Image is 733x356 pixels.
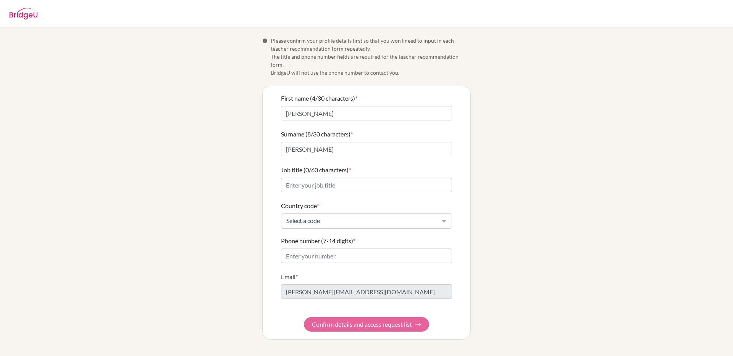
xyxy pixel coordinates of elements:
[262,38,268,43] span: Info
[281,106,452,120] input: Enter your first name
[281,130,353,139] label: Surname (8/30 characters)
[271,37,471,77] span: Please confirm your profile details first so that you won’t need to input in each teacher recomme...
[281,236,355,245] label: Phone number (7-14 digits)
[281,178,452,192] input: Enter your job title
[281,201,319,210] label: Country code
[284,217,436,225] span: Select a code
[281,165,351,175] label: Job title (0/60 characters)
[281,142,452,156] input: Enter your surname
[281,94,357,103] label: First name (4/30 characters)
[281,249,452,263] input: Enter your number
[281,272,298,281] label: Email*
[9,8,38,19] img: BridgeU logo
